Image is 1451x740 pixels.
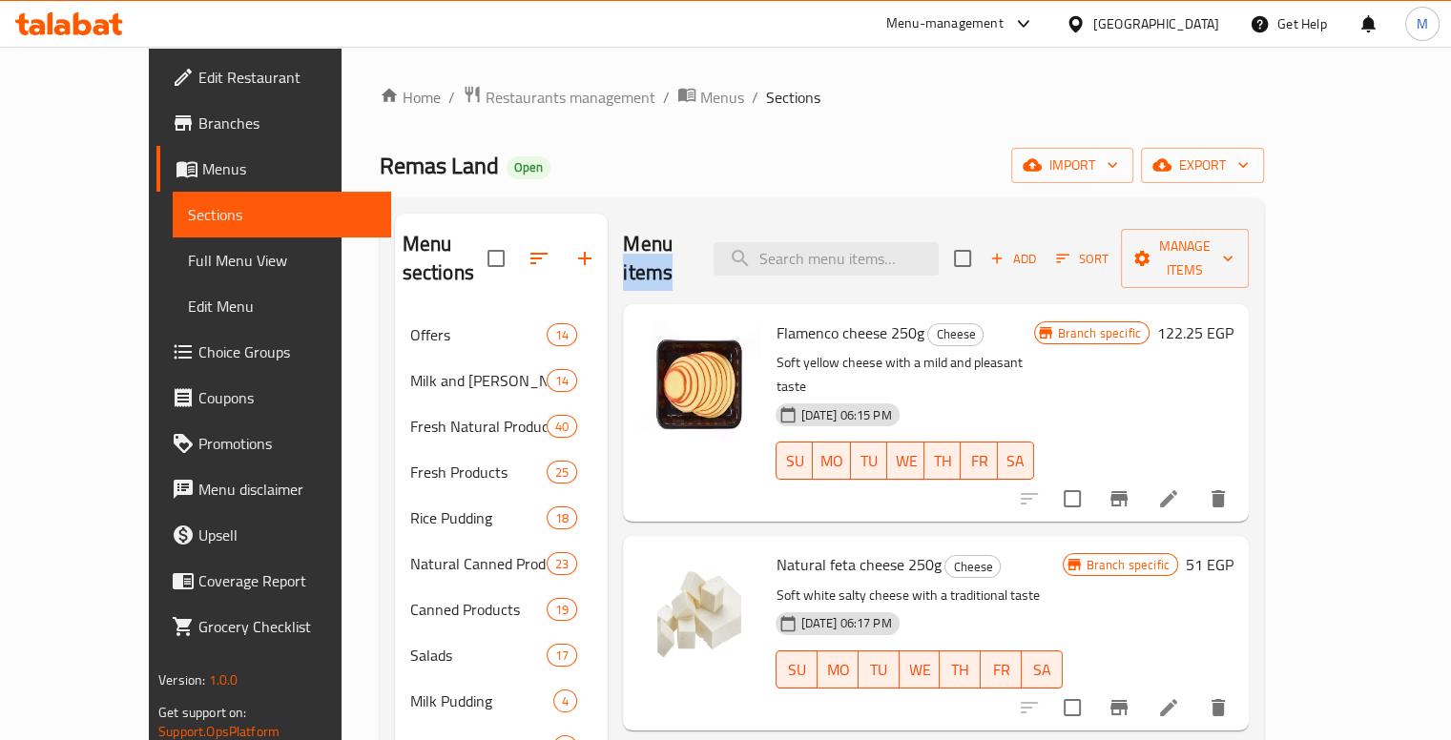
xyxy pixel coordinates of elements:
[209,668,238,692] span: 1.0.0
[1005,447,1026,475] span: SA
[516,236,562,281] span: Sort sections
[395,678,609,724] div: Milk Pudding4
[448,86,455,109] li: /
[1417,13,1428,34] span: M
[1022,650,1063,689] button: SA
[1051,244,1113,274] button: Sort
[486,86,655,109] span: Restaurants management
[173,283,391,329] a: Edit Menu
[1096,685,1142,730] button: Branch-specific-item
[998,442,1034,480] button: SA
[793,614,899,632] span: [DATE] 06:17 PM
[198,386,376,409] span: Coupons
[547,461,577,483] div: items
[547,598,577,621] div: items
[1157,696,1180,719] a: Edit menu item
[968,447,989,475] span: FR
[1093,13,1219,34] div: [GEOGRAPHIC_DATA]
[198,112,376,134] span: Branches
[198,340,376,363] span: Choice Groups
[776,351,1033,399] p: Soft yellow cheese with a mild and pleasant taste
[1136,235,1233,282] span: Manage items
[202,157,376,180] span: Menus
[988,656,1014,684] span: FR
[700,86,744,109] span: Menus
[1195,685,1241,730] button: delete
[410,369,547,392] span: Milk and [PERSON_NAME]
[548,555,576,573] span: 23
[198,66,376,89] span: Edit Restaurant
[158,700,246,725] span: Get support on:
[907,656,933,684] span: WE
[547,323,577,346] div: items
[818,650,859,689] button: MO
[395,403,609,449] div: Fresh Natural Products40
[983,244,1044,274] button: Add
[784,656,810,684] span: SU
[714,242,939,276] input: search
[677,85,744,110] a: Menus
[1056,248,1109,270] span: Sort
[859,447,880,475] span: TU
[548,418,576,436] span: 40
[156,375,391,421] a: Coupons
[1156,154,1249,177] span: export
[987,248,1039,270] span: Add
[156,604,391,649] a: Grocery Checklist
[395,358,609,403] div: Milk and [PERSON_NAME]14
[961,442,997,480] button: FR
[983,244,1044,274] span: Add item
[1096,476,1142,522] button: Branch-specific-item
[887,442,924,480] button: WE
[198,478,376,501] span: Menu disclaimer
[944,555,1001,578] div: Cheese
[1029,656,1055,684] span: SA
[866,656,892,684] span: TU
[943,238,983,278] span: Select section
[547,506,577,529] div: items
[886,12,1004,35] div: Menu-management
[895,447,917,475] span: WE
[410,598,547,621] span: Canned Products
[820,447,843,475] span: MO
[548,601,576,619] span: 19
[548,463,576,482] span: 25
[158,668,205,692] span: Version:
[1026,154,1118,177] span: import
[380,86,441,109] a: Home
[410,689,554,712] span: Milk Pudding
[825,656,851,684] span: MO
[928,323,983,345] span: Cheese
[156,329,391,375] a: Choice Groups
[663,86,670,109] li: /
[198,524,376,546] span: Upsell
[851,442,887,480] button: TU
[548,326,576,344] span: 14
[156,558,391,604] a: Coverage Report
[198,615,376,638] span: Grocery Checklist
[380,85,1264,110] nav: breadcrumb
[1044,244,1121,274] span: Sort items
[188,249,376,272] span: Full Menu View
[463,85,655,110] a: Restaurants management
[924,442,961,480] button: TH
[548,509,576,527] span: 18
[395,312,609,358] div: Offers14
[507,159,550,175] span: Open
[927,323,984,346] div: Cheese
[553,689,577,712] div: items
[859,650,900,689] button: TU
[1195,476,1241,522] button: delete
[156,146,391,192] a: Menus
[395,449,609,495] div: Fresh Products25
[410,644,547,667] div: Salads
[476,238,516,278] span: Select all sections
[562,236,608,281] button: Add section
[156,100,391,146] a: Branches
[548,647,576,665] span: 17
[793,406,899,424] span: [DATE] 06:15 PM
[395,541,609,586] div: Natural Canned Products23
[410,506,547,529] div: Rice Pudding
